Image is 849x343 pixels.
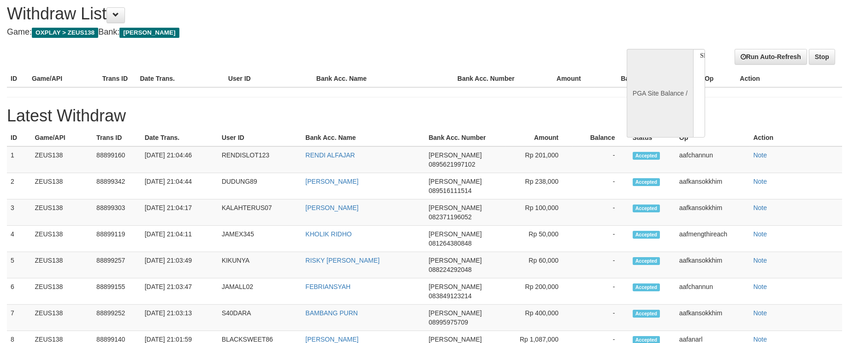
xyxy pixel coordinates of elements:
td: Rp 201,000 [506,146,572,173]
th: Action [736,70,842,87]
td: - [572,252,629,278]
span: [PERSON_NAME] [429,283,482,290]
span: Accepted [633,310,660,318]
td: ZEUS138 [31,278,93,305]
td: ZEUS138 [31,199,93,226]
td: 88899342 [93,173,141,199]
span: [PERSON_NAME] [429,230,482,238]
span: 082371196052 [429,213,472,221]
td: aafkansokkhim [676,305,750,331]
a: Note [754,230,767,238]
td: 88899155 [93,278,141,305]
td: - [572,146,629,173]
td: 3 [7,199,31,226]
a: Note [754,257,767,264]
td: aafkansokkhim [676,173,750,199]
td: [DATE] 21:04:44 [141,173,218,199]
span: [PERSON_NAME] [429,336,482,343]
td: [DATE] 21:04:17 [141,199,218,226]
td: [DATE] 21:03:49 [141,252,218,278]
a: BAMBANG PURN [305,309,358,317]
td: ZEUS138 [31,226,93,252]
a: KHOLIK RIDHO [305,230,351,238]
th: Amount [506,129,572,146]
td: JAMALL02 [218,278,302,305]
div: PGA Site Balance / [627,49,693,138]
td: - [572,278,629,305]
td: 88899303 [93,199,141,226]
h4: Game: Bank: [7,28,557,37]
span: [PERSON_NAME] [429,257,482,264]
td: Rp 50,000 [506,226,572,252]
a: [PERSON_NAME] [305,204,358,211]
td: 88899252 [93,305,141,331]
th: Bank Acc. Name [313,70,454,87]
td: aafchannun [676,146,750,173]
th: Op [701,70,736,87]
td: JAMEX345 [218,226,302,252]
td: - [572,305,629,331]
a: FEBRIANSYAH [305,283,350,290]
td: ZEUS138 [31,146,93,173]
td: aafchannun [676,278,750,305]
td: 4 [7,226,31,252]
th: Status [629,129,676,146]
span: OXPLAY > ZEUS138 [32,28,98,38]
th: Amount [524,70,595,87]
td: ZEUS138 [31,305,93,331]
th: ID [7,70,28,87]
th: User ID [225,70,313,87]
span: Accepted [633,205,660,212]
td: 7 [7,305,31,331]
th: Date Trans. [141,129,218,146]
td: KALAHTERUS07 [218,199,302,226]
td: ZEUS138 [31,173,93,199]
td: S40DARA [218,305,302,331]
td: - [572,173,629,199]
td: DUDUNG89 [218,173,302,199]
span: Accepted [633,152,660,160]
td: - [572,199,629,226]
span: [PERSON_NAME] [119,28,179,38]
th: Balance [572,129,629,146]
th: Trans ID [99,70,137,87]
a: [PERSON_NAME] [305,336,358,343]
td: [DATE] 21:04:46 [141,146,218,173]
th: Trans ID [93,129,141,146]
span: 0895621997102 [429,161,475,168]
td: KIKUNYA [218,252,302,278]
td: ZEUS138 [31,252,93,278]
h1: Latest Withdraw [7,107,842,125]
th: Op [676,129,750,146]
span: 083849123214 [429,292,472,300]
td: 88899160 [93,146,141,173]
td: 88899257 [93,252,141,278]
th: User ID [218,129,302,146]
a: Stop [809,49,835,65]
td: [DATE] 21:04:11 [141,226,218,252]
td: Rp 200,000 [506,278,572,305]
span: [PERSON_NAME] [429,151,482,159]
span: Accepted [633,283,660,291]
th: Game/API [31,129,93,146]
a: Note [754,336,767,343]
span: Accepted [633,257,660,265]
td: aafkansokkhim [676,199,750,226]
span: Accepted [633,231,660,239]
a: Note [754,283,767,290]
th: Bank Acc. Number [454,70,524,87]
td: 5 [7,252,31,278]
a: Note [754,309,767,317]
td: 88899119 [93,226,141,252]
th: Game/API [28,70,99,87]
th: ID [7,129,31,146]
th: Balance [595,70,659,87]
td: Rp 400,000 [506,305,572,331]
span: 08995975709 [429,319,469,326]
a: Note [754,151,767,159]
span: 089516111514 [429,187,472,194]
td: - [572,226,629,252]
a: Note [754,204,767,211]
td: aafkansokkhim [676,252,750,278]
th: Date Trans. [136,70,224,87]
